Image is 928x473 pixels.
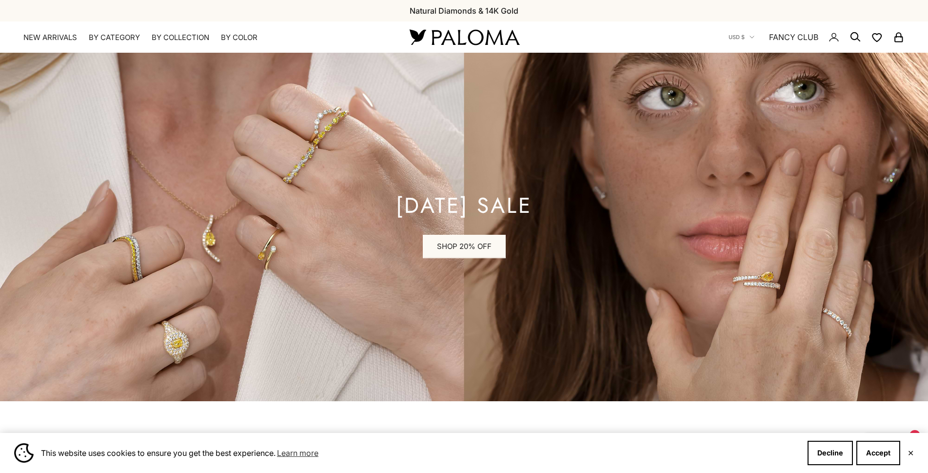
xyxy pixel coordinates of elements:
a: NEW ARRIVALS [23,33,77,42]
span: USD $ [729,33,745,41]
button: Accept [856,441,900,465]
a: FANCY CLUB [769,31,818,43]
summary: By Collection [152,33,209,42]
button: USD $ [729,33,754,41]
a: Learn more [276,446,320,460]
button: Close [908,450,914,456]
button: Decline [808,441,853,465]
a: SHOP 20% OFF [423,235,506,258]
span: This website uses cookies to ensure you get the best experience. [41,446,800,460]
img: Cookie banner [14,443,34,463]
p: Natural Diamonds & 14K Gold [410,4,518,17]
summary: By Color [221,33,257,42]
nav: Primary navigation [23,33,386,42]
summary: By Category [89,33,140,42]
p: [DATE] sale [396,196,532,215]
nav: Secondary navigation [729,21,905,53]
